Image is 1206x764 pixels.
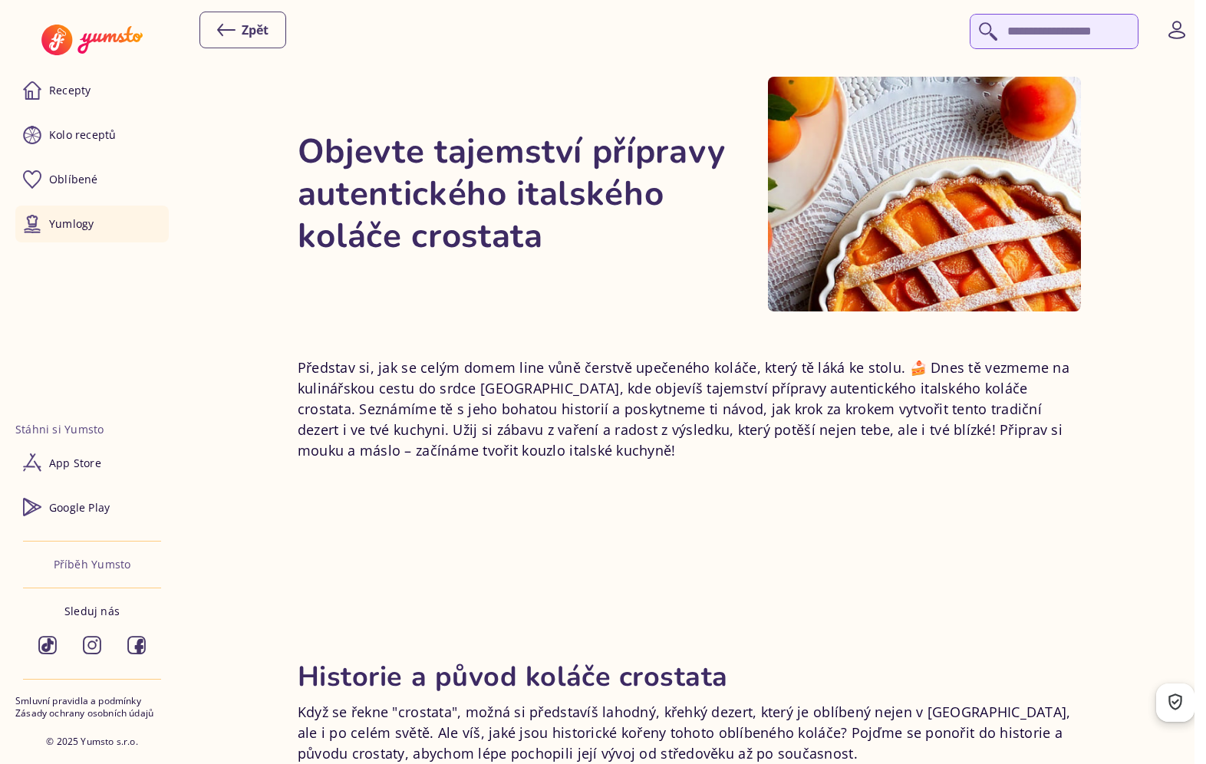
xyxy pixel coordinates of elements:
[217,21,269,39] div: Zpět
[15,422,169,437] li: Stáhni si Yumsto
[49,216,94,232] p: Yumlogy
[15,117,169,153] a: Kolo receptů
[298,131,768,258] h1: Objevte tajemství přípravy autentického italského koláče crostata
[298,507,1157,613] iframe: Advertisement
[15,444,169,481] a: App Store
[15,707,169,720] a: Zásady ochrany osobních údajů
[298,660,1082,694] h2: Historie a původ koláče crostata
[49,500,110,515] p: Google Play
[49,172,98,187] p: Oblíbené
[64,604,120,619] p: Sleduj nás
[298,357,1082,461] p: Představ si, jak se celým domem line vůně čerstvě upečeného koláče, který tě láká ke stolu. 🍰 Dne...
[49,127,117,143] p: Kolo receptů
[49,83,91,98] p: Recepty
[15,695,169,708] a: Smluvní pravidla a podmínky
[199,12,286,48] button: Zpět
[768,77,1082,311] img: Autentická italská crostata s mřížkovým povrchem plněná meruňkami
[49,456,101,471] p: App Store
[15,72,169,109] a: Recepty
[15,489,169,525] a: Google Play
[298,702,1082,764] p: Když se řekne "crostata", možná si představíš lahodný, křehký dezert, který je oblíbený nejen v [...
[41,25,142,55] img: Yumsto logo
[15,206,169,242] a: Yumlogy
[46,736,138,749] p: © 2025 Yumsto s.r.o.
[54,557,131,572] a: Příběh Yumsto
[15,161,169,198] a: Oblíbené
